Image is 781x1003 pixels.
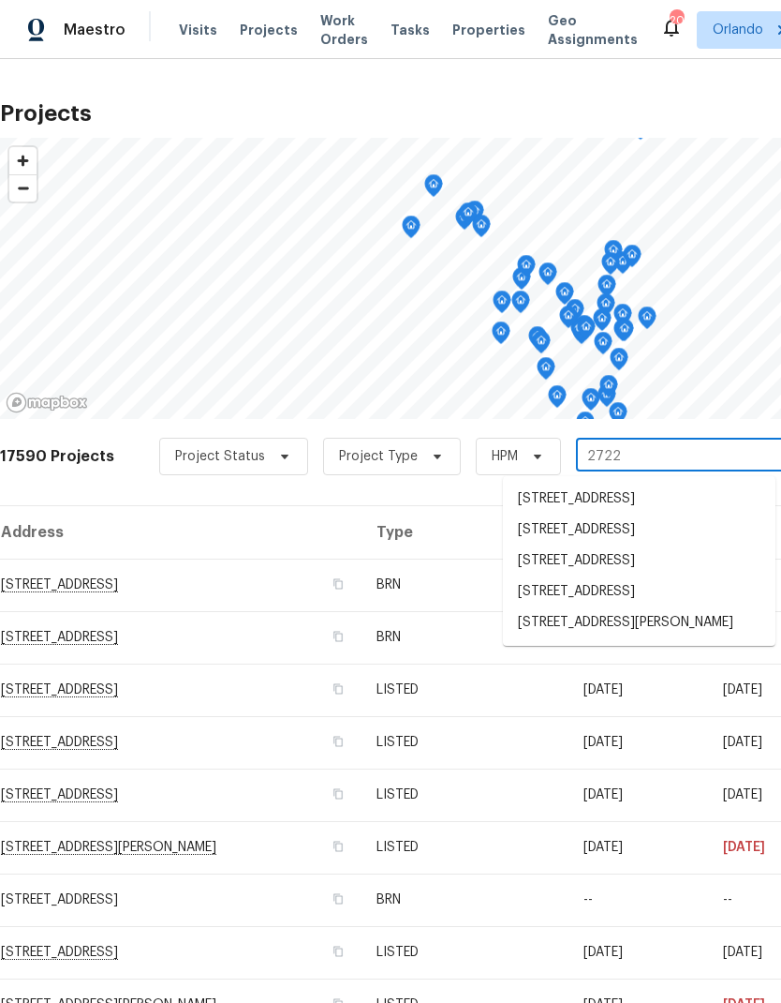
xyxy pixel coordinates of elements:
button: Copy Address [330,838,346,855]
td: LISTED [361,664,568,716]
div: Map marker [613,319,632,348]
div: Map marker [537,357,555,386]
td: [DATE] [568,716,708,769]
div: Map marker [555,282,574,311]
span: Project Type [339,447,418,466]
div: Map marker [402,216,420,245]
div: Map marker [604,240,623,269]
div: Map marker [528,326,547,355]
div: Map marker [576,412,595,441]
div: Map marker [613,304,632,333]
li: [STREET_ADDRESS] [503,576,775,607]
button: Zoom in [9,147,37,174]
div: Map marker [559,306,578,335]
div: Map marker [597,384,616,413]
div: Map marker [512,267,531,296]
div: Map marker [610,348,628,377]
div: Map marker [594,332,612,361]
td: [DATE] [568,664,708,716]
div: Map marker [424,174,443,203]
div: Map marker [577,317,596,346]
div: Map marker [532,331,551,360]
div: Map marker [492,322,510,351]
div: Map marker [623,245,641,274]
span: Orlando [713,21,763,39]
td: LISTED [361,821,568,874]
td: [DATE] [568,821,708,874]
td: [DATE] [568,769,708,821]
div: Map marker [511,291,530,320]
span: Project Status [175,447,265,466]
span: Work Orders [320,11,368,49]
button: Copy Address [330,576,346,592]
td: LISTED [361,769,568,821]
td: [DATE] [568,926,708,979]
button: Copy Address [330,681,346,697]
div: Map marker [593,308,612,337]
div: Map marker [638,307,656,336]
div: Map marker [548,385,567,414]
li: [STREET_ADDRESS] [503,484,775,515]
div: Map marker [609,402,627,431]
div: Map marker [472,215,491,244]
div: Map marker [615,319,634,348]
div: Map marker [597,275,616,304]
div: Map marker [517,255,536,284]
button: Copy Address [330,943,346,960]
button: Copy Address [330,628,346,645]
span: Visits [179,21,217,39]
div: Map marker [465,201,484,230]
div: Map marker [455,207,474,236]
div: 20 [670,11,683,30]
span: Projects [240,21,298,39]
div: Map marker [538,262,557,292]
a: Mapbox homepage [6,392,88,413]
div: Map marker [459,202,478,232]
button: Copy Address [330,786,346,802]
span: Zoom out [9,175,37,202]
td: LISTED [361,716,568,769]
td: BRN [361,874,568,926]
span: Geo Assignments [548,11,638,49]
td: LISTED [361,926,568,979]
li: [STREET_ADDRESS] [503,515,775,546]
th: Type [361,506,568,559]
div: Map marker [493,291,511,320]
button: Zoom out [9,174,37,202]
td: -- [568,874,708,926]
div: Map marker [599,375,618,404]
button: Copy Address [330,733,346,750]
button: Copy Address [330,891,346,907]
span: Maestro [64,21,125,39]
span: Tasks [390,23,430,37]
span: HPM [492,447,518,466]
div: Map marker [566,299,584,328]
li: [STREET_ADDRESS][PERSON_NAME] [503,607,775,638]
td: BRN [361,559,568,611]
div: Map marker [601,252,620,281]
div: Map marker [597,293,615,322]
td: BRN [361,611,568,664]
div: Map marker [582,388,600,417]
span: Properties [452,21,525,39]
div: Map marker [575,315,594,344]
li: [STREET_ADDRESS] [503,546,775,576]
